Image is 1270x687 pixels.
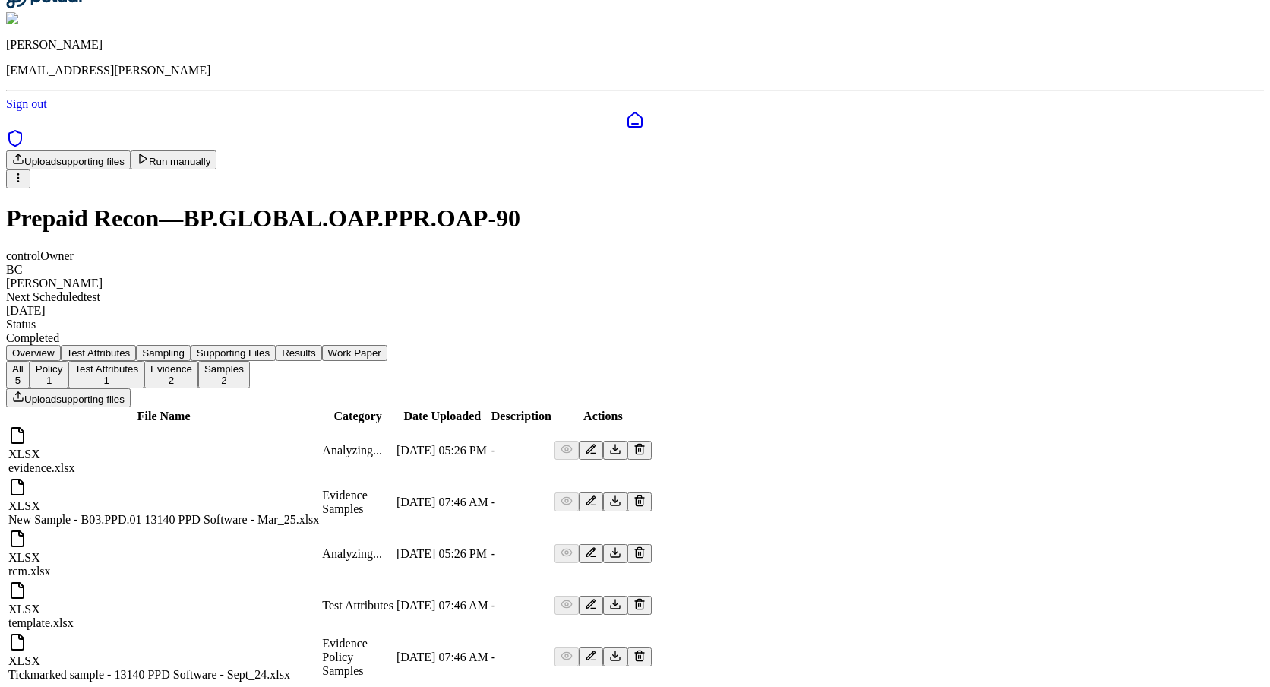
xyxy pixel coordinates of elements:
[6,169,30,188] button: More Options
[579,492,603,511] button: Add/Edit Description
[627,544,652,563] button: Delete File
[8,581,320,631] td: template.xlsx
[322,489,393,502] div: Evidence
[627,596,652,615] button: Delete File
[491,426,552,476] td: -
[579,596,603,615] button: Add/Edit Description
[491,529,552,579] td: -
[36,375,63,386] div: 1
[322,599,393,613] div: Test Attributes
[6,388,131,407] button: Uploadsupporting files
[322,664,393,678] div: Samples
[6,345,1264,361] nav: Tabs
[6,12,109,26] img: Shekhar Khedekar
[6,263,22,276] span: BC
[491,581,552,631] td: -
[8,409,320,424] th: File Name
[6,38,1264,52] p: [PERSON_NAME]
[8,477,320,527] td: New Sample - B03.PPD.01 13140 PPD Software - Mar_25.xlsx
[554,647,579,666] button: Preview File (hover for quick preview, click for full view)
[61,345,137,361] button: Test Attributes
[6,137,24,150] a: SOC 1 Reports
[603,544,627,563] button: Download File
[8,632,320,682] td: Tickmarked sample - 13140 PPD Software - Sept_24.xlsx
[321,409,394,424] th: Category
[554,544,579,563] button: Preview File (hover for quick preview, click for full view)
[6,97,47,110] a: Sign out
[603,492,627,511] button: Download File
[131,150,217,169] button: Run manually
[8,654,319,668] div: XLSX
[30,361,69,388] button: Policy1
[8,499,319,513] div: XLSX
[8,426,320,476] td: evidence.xlsx
[396,529,489,579] td: [DATE] 05:26 PM
[191,345,276,361] button: Supporting Files
[68,361,144,388] button: Test Attributes1
[396,426,489,476] td: [DATE] 05:26 PM
[627,492,652,511] button: Delete File
[396,477,489,527] td: [DATE] 07:46 AM
[322,651,393,664] div: Policy
[8,603,319,616] div: XLSX
[627,441,652,460] button: Delete File
[554,409,652,424] th: Actions
[6,277,103,290] span: [PERSON_NAME]
[6,304,1264,318] div: [DATE]
[579,544,603,563] button: Add/Edit Description
[276,345,321,361] button: Results
[6,111,1264,129] a: Dashboard
[603,441,627,460] button: Download File
[579,647,603,666] button: Add/Edit Description
[322,502,393,516] div: Samples
[554,596,579,615] button: Preview File (hover for quick preview, click for full view)
[136,345,191,361] button: Sampling
[6,249,1264,263] div: control Owner
[204,375,244,386] div: 2
[6,290,1264,304] div: Next Scheduled test
[491,632,552,682] td: -
[6,331,1264,345] div: Completed
[603,596,627,615] button: Download File
[6,64,1264,78] p: [EMAIL_ADDRESS][PERSON_NAME]
[554,492,579,511] button: Preview File (hover for quick preview, click for full view)
[144,361,198,388] button: Evidence2
[6,204,1264,233] h1: Prepaid Recon — BP.GLOBAL.OAP.PPR.OAP-90
[603,647,627,666] button: Download File
[396,409,489,424] th: Date Uploaded
[627,647,652,666] button: Delete File
[491,409,552,424] th: Description
[6,150,131,169] button: Uploadsupporting files
[579,441,603,460] button: Add/Edit Description
[8,529,320,579] td: rcm.xlsx
[491,477,552,527] td: -
[6,345,61,361] button: Overview
[12,375,24,386] div: 5
[8,551,319,565] div: XLSX
[322,444,393,457] div: Analyzing...
[554,441,579,460] button: Preview File (hover for quick preview, click for full view)
[322,345,387,361] button: Work Paper
[396,632,489,682] td: [DATE] 07:46 AM
[74,375,138,386] div: 1
[198,361,250,388] button: Samples2
[322,547,393,561] div: Analyzing...
[6,318,1264,331] div: Status
[322,637,393,651] div: Evidence
[8,448,319,461] div: XLSX
[6,361,30,388] button: All5
[150,375,192,386] div: 2
[396,581,489,631] td: [DATE] 07:46 AM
